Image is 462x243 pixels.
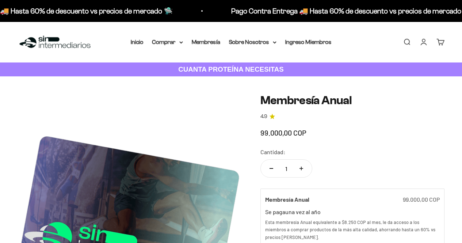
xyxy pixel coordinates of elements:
div: Esta membresía Anual equivalente a $8.250 COP al mes, le da acceso a los miembros a comprar produ... [265,219,440,241]
button: Aumentar cantidad [291,160,312,177]
a: Ingreso Miembros [285,39,332,45]
span: 99.000,00 COP [403,196,440,203]
span: 4.9 [260,113,267,121]
label: Cantidad: [260,147,286,157]
strong: CUANTA PROTEÍNA NECESITAS [178,65,284,73]
button: Reducir cantidad [261,160,282,177]
label: Membresía Anual [265,195,309,204]
a: Inicio [131,39,144,45]
label: una vez al año [285,208,321,215]
summary: Sobre Nosotros [229,37,276,47]
a: Membresía [192,39,220,45]
a: 4.94.9 de 5.0 estrellas [260,113,444,121]
label: Se paga [265,208,285,215]
span: 99.000,00 COP [260,128,306,137]
summary: Comprar [152,37,183,47]
h1: Membresía Anual [260,94,444,107]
